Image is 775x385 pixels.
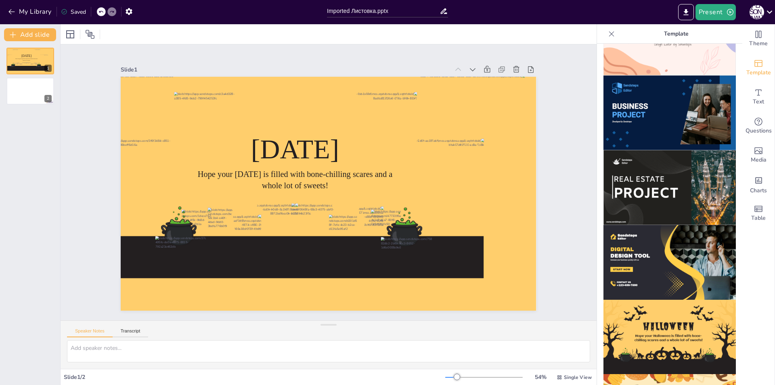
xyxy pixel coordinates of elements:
[742,170,775,199] div: Add charts and graphs
[750,5,764,19] div: М [PERSON_NAME]
[751,156,767,164] span: Media
[328,159,420,230] span: [DATE]
[742,112,775,141] div: Get real-time input from your audience
[6,5,55,18] button: My Library
[279,173,567,344] div: Slide 1
[746,126,772,135] span: Questions
[44,95,52,102] div: 2
[64,373,445,381] div: Slide 1 / 2
[327,5,440,17] input: Insert title
[750,4,764,20] button: М [PERSON_NAME]
[746,68,771,77] span: Template
[695,4,736,20] button: Present
[750,186,767,195] span: Charts
[113,328,149,337] button: Transcript
[4,28,56,41] button: Add slide
[15,58,38,61] span: Hope your [DATE] is filled with bone-chilling scares and a whole lot of sweets!
[603,300,736,374] img: thumb-13.png
[742,82,775,112] div: Add text boxes
[603,225,736,300] img: thumb-12.png
[67,328,113,337] button: Speaker Notes
[749,39,768,48] span: Theme
[275,120,448,226] span: Hope your [DATE] is filled with bone-chilling scares and a whole lot of sweets!
[44,65,52,72] div: 1
[603,150,736,225] img: thumb-11.png
[742,199,775,228] div: Add a table
[61,8,86,16] div: Saved
[85,29,95,39] span: Position
[603,76,736,150] img: thumb-10.png
[64,28,77,41] div: Layout
[564,374,592,381] span: Single View
[618,24,734,44] p: Template
[742,141,775,170] div: Add images, graphics, shapes or video
[678,4,694,20] button: Export to PowerPoint
[742,24,775,53] div: Change the overall theme
[6,78,54,104] div: https://cdn.sendsteps.com/images/logo/sendsteps_logo_white.pnghttps://cdn.sendsteps.com/images/lo...
[742,53,775,82] div: Add ready made slides
[751,214,766,223] span: Table
[531,373,550,381] div: 54 %
[753,97,764,106] span: Text
[21,54,31,58] span: [DATE]
[6,48,54,74] div: [DATE]Hope your [DATE] is filled with bone-chilling scares and a whole lot of sweets!blob:https:/...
